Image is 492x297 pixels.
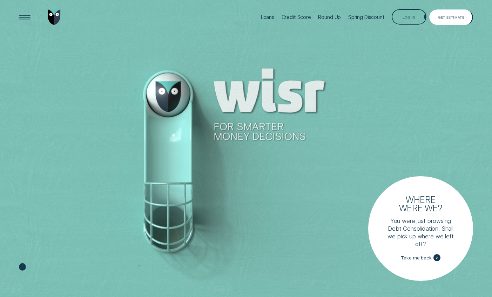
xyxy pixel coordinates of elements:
[386,217,455,248] p: You were just browsing Debt Consolidation. Shall we pick up where we left off?
[395,195,446,212] h3: Where were we?
[403,14,415,17] div: Log in
[429,9,473,25] a: Get Estimate
[368,176,473,281] a: Where were we?You were just browsing Debt Consolidation. Shall we pick up where we left off?Take ...
[318,14,341,20] div: Round Up
[401,255,431,260] span: Take me back
[392,9,426,25] button: Log in
[438,16,465,19] div: Get Estimate
[348,14,385,20] div: Spring Discount
[282,14,311,20] div: Credit Score
[17,9,32,25] button: Open Menu
[48,9,61,25] img: Wisr
[261,14,274,20] div: Loans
